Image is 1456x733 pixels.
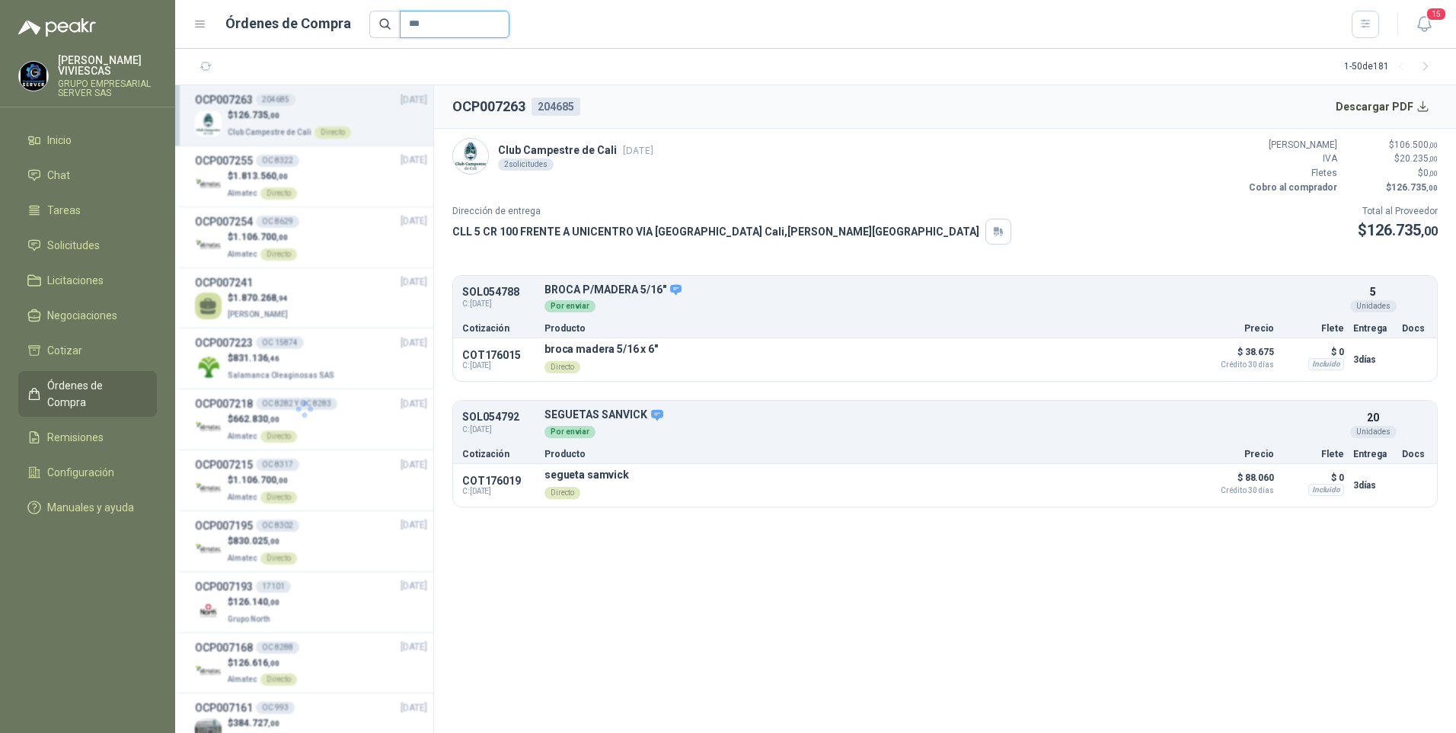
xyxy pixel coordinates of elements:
p: Cotización [462,450,535,459]
div: Por enviar [544,300,595,312]
button: 15 [1410,11,1438,38]
a: Configuración [18,458,157,487]
p: $ 0 [1283,469,1344,487]
p: 3 días [1353,350,1393,369]
p: $ 38.675 [1198,343,1274,369]
img: Logo peakr [18,18,96,37]
h1: Órdenes de Compra [225,13,351,34]
p: Fletes [1246,166,1337,181]
div: 2 solicitudes [498,158,554,171]
span: 15 [1426,7,1447,21]
span: Negociaciones [47,307,117,324]
span: 106.500 [1394,139,1438,150]
p: Flete [1283,324,1344,333]
span: Cotizar [47,342,82,359]
span: Solicitudes [47,237,100,254]
span: ,00 [1426,184,1438,192]
span: ,00 [1429,141,1438,149]
a: Inicio [18,126,157,155]
p: Precio [1198,324,1274,333]
p: Flete [1283,450,1344,459]
div: Unidades [1350,426,1397,438]
p: SOL054788 [462,286,535,298]
span: ,00 [1421,224,1438,238]
div: Incluido [1308,484,1344,496]
span: C: [DATE] [462,361,535,370]
p: broca madera 5/16 x 6" [544,343,658,355]
a: Cotizar [18,336,157,365]
span: 126.735 [1391,182,1438,193]
p: $ [1346,166,1438,181]
span: C: [DATE] [462,487,535,496]
p: COT176015 [462,349,535,361]
p: Dirección de entrega [452,204,1011,219]
span: Crédito 30 días [1198,487,1274,495]
span: Inicio [47,132,72,149]
div: 1 - 50 de 181 [1344,55,1438,79]
span: Crédito 30 días [1198,361,1274,369]
div: Directo [544,487,580,499]
p: Producto [544,450,1189,459]
p: SEGUETAS SANVICK [544,408,1344,422]
p: CLL 5 CR 100 FRENTE A UNICENTRO VIA [GEOGRAPHIC_DATA] Cali , [PERSON_NAME][GEOGRAPHIC_DATA] [452,223,979,240]
p: $ [1346,152,1438,166]
p: GRUPO EMPRESARIAL SERVER SAS [58,79,157,98]
p: Producto [544,324,1189,333]
span: [DATE] [623,145,653,156]
h2: OCP007263 [452,96,525,117]
a: Licitaciones [18,266,157,295]
p: BROCA P/MADERA 5/16" [544,283,1344,297]
p: 20 [1367,409,1379,426]
p: $ [1346,181,1438,195]
div: 204685 [532,98,580,116]
p: $ 0 [1283,343,1344,361]
div: Unidades [1350,300,1397,312]
span: Licitaciones [47,272,104,289]
span: C: [DATE] [462,424,535,436]
div: Incluido [1308,358,1344,370]
span: ,00 [1429,155,1438,163]
p: segueta samvick [544,469,629,481]
p: [PERSON_NAME] [1246,138,1337,152]
span: 126.735 [1367,221,1438,239]
span: Órdenes de Compra [47,377,142,411]
img: Company Logo [453,139,488,174]
button: Descargar PDF [1327,91,1438,122]
p: Total al Proveedor [1358,204,1438,219]
a: Manuales y ayuda [18,493,157,522]
p: 3 días [1353,476,1393,495]
p: Club Campestre de Cali [498,142,653,158]
p: Entrega [1353,324,1393,333]
p: [PERSON_NAME] VIVIESCAS [58,55,157,76]
p: SOL054792 [462,411,535,423]
p: IVA [1246,152,1337,166]
span: Remisiones [47,429,104,446]
p: Docs [1402,450,1428,459]
span: 0 [1423,168,1438,178]
a: Tareas [18,196,157,225]
img: Company Logo [19,62,48,91]
span: Tareas [47,202,81,219]
p: Entrega [1353,450,1393,459]
p: Cotización [462,324,535,333]
span: Configuración [47,464,114,481]
span: ,00 [1429,169,1438,178]
span: Chat [47,167,70,184]
p: Docs [1402,324,1428,333]
span: 20.235 [1400,153,1438,164]
div: Directo [544,361,580,373]
a: Órdenes de Compra [18,371,157,417]
p: $ [1358,219,1438,242]
a: Remisiones [18,423,157,452]
span: C: [DATE] [462,298,535,310]
p: $ 88.060 [1198,469,1274,495]
a: Solicitudes [18,231,157,260]
p: COT176019 [462,475,535,487]
div: Por enviar [544,426,595,438]
p: 5 [1370,283,1376,300]
span: Manuales y ayuda [47,499,134,516]
a: Chat [18,161,157,190]
p: Precio [1198,450,1274,459]
p: $ [1346,138,1438,152]
a: Negociaciones [18,301,157,330]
